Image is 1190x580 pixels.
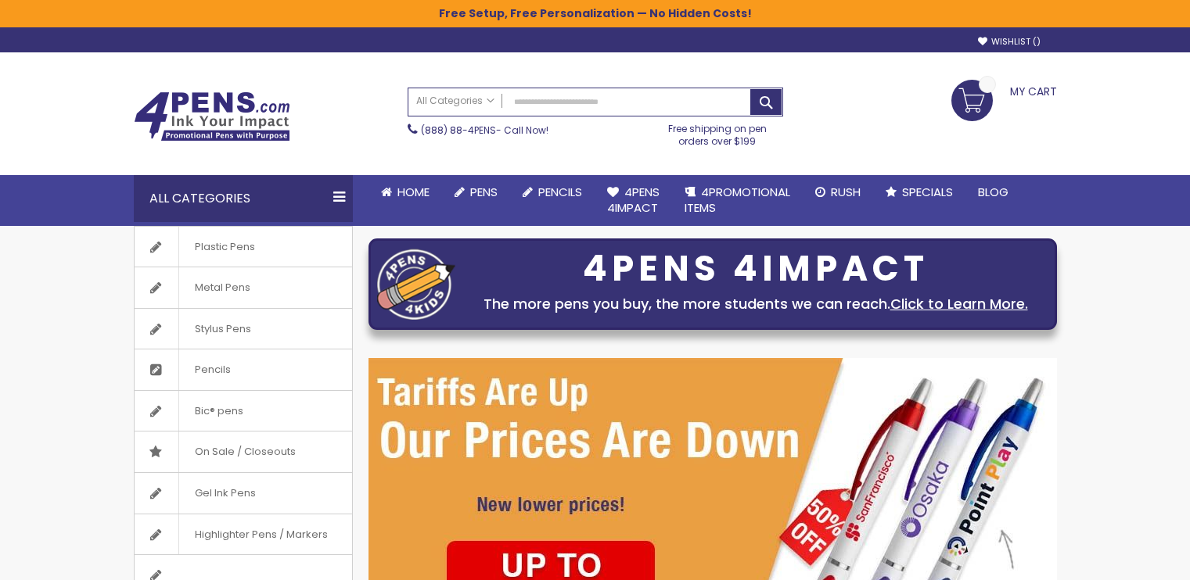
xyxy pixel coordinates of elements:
span: Plastic Pens [178,227,271,267]
span: Bic® pens [178,391,259,431]
span: All Categories [416,95,494,107]
span: Pencils [178,349,246,390]
a: Specials [873,175,965,209]
span: 4PROMOTIONAL ITEMS [685,184,790,216]
span: Pencils [538,184,582,200]
a: Rush [803,175,873,209]
a: Click to Learn More. [890,294,1028,313]
a: Metal Pens [135,267,352,308]
span: - Call Now! [421,124,548,137]
a: Wishlist [978,36,1041,48]
span: Pens [470,184,498,200]
a: Pencils [135,349,352,390]
span: Specials [902,184,953,200]
span: Stylus Pens [178,309,267,349]
span: On Sale / Closeouts [178,431,311,472]
span: Gel Ink Pens [178,473,271,514]
a: Stylus Pens [135,309,352,349]
a: (888) 88-4PENS [421,124,496,137]
a: On Sale / Closeouts [135,431,352,472]
a: Pencils [510,175,595,209]
a: Plastic Pens [135,227,352,267]
img: 4Pens Custom Pens and Promotional Products [134,91,290,141]
a: 4PROMOTIONALITEMS [672,175,803,226]
a: Gel Ink Pens [135,473,352,514]
span: Highlighter Pens / Markers [178,514,343,555]
span: 4Pens 4impact [607,184,660,216]
div: Free shipping on pen orders over $199 [652,116,783,148]
div: The more pens you buy, the more students we can reach. [463,293,1048,315]
a: Blog [965,175,1021,209]
a: Home [369,175,442,209]
a: 4Pens4impact [595,175,672,226]
a: Highlighter Pens / Markers [135,514,352,555]
span: Blog [978,184,1008,200]
div: All Categories [134,175,353,222]
span: Rush [831,184,861,200]
a: Pens [442,175,510,209]
a: All Categories [408,88,502,114]
div: 4PENS 4IMPACT [463,252,1048,285]
span: Metal Pens [178,267,266,308]
img: four_pen_logo.png [377,249,455,320]
span: Home [397,184,430,200]
a: Bic® pens [135,391,352,431]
